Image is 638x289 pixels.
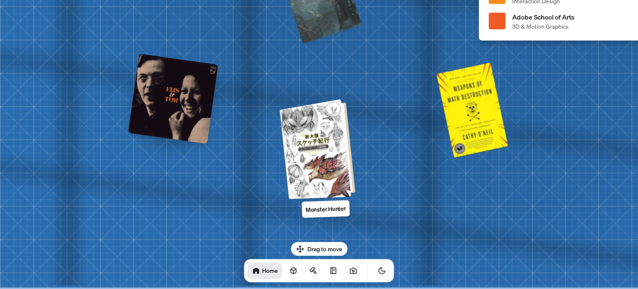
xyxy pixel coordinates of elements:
[305,204,346,214] p: Monster Hunter
[262,267,278,274] h1: Home
[248,262,282,279] a: Home
[512,22,574,30] span: 3D & Motion Graphics
[374,262,390,279] button: Toggle Theme
[512,12,574,22] span: Adobe School of Arts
